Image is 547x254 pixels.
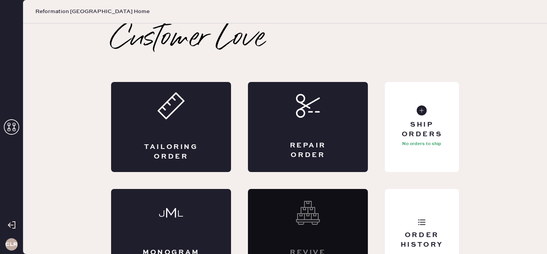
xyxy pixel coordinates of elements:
[510,219,544,252] iframe: Front Chat
[5,242,17,247] h3: CLR
[35,8,150,15] span: Reformation [GEOGRAPHIC_DATA] Home
[391,231,453,250] div: Order History
[279,141,337,160] div: Repair Order
[402,139,441,149] p: No orders to ship
[391,120,453,139] div: Ship Orders
[142,142,200,162] div: Tailoring Order
[111,23,265,54] h2: Customer Love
